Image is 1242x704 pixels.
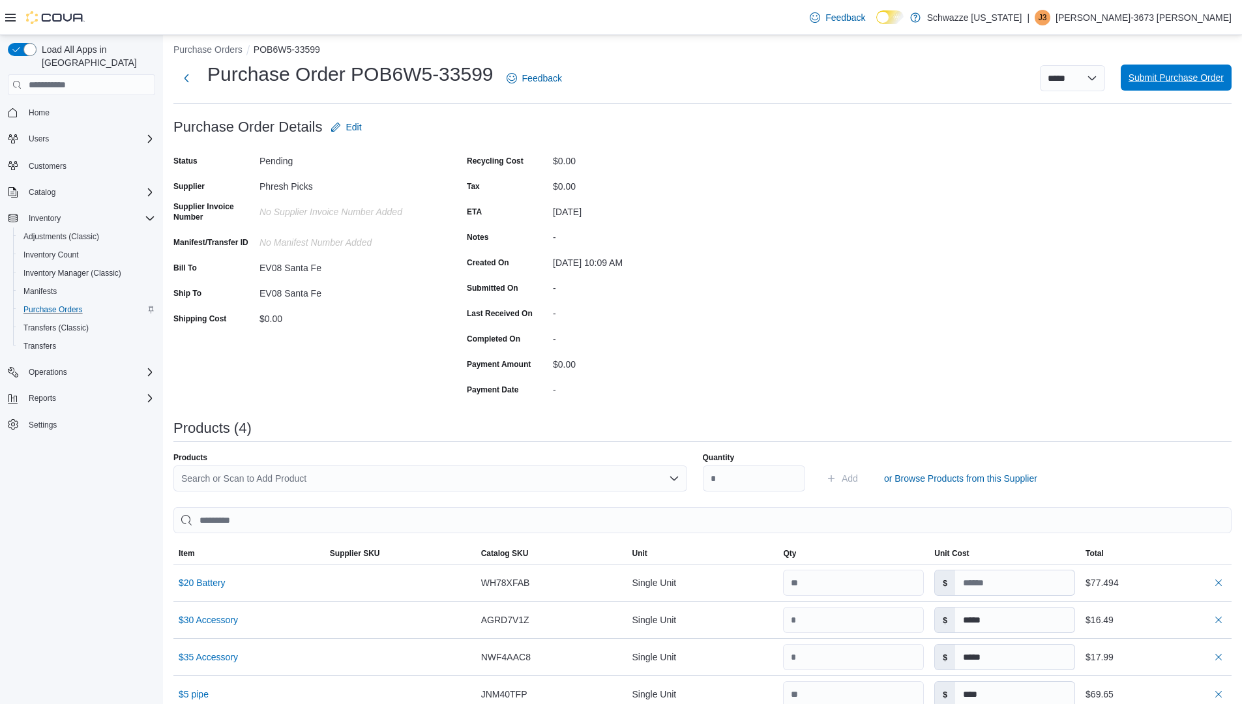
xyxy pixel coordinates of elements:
img: Cova [26,11,85,24]
span: Inventory [29,213,61,224]
span: Inventory Count [23,250,79,260]
span: Transfers [23,341,56,351]
label: $ [935,570,955,595]
span: Unit [632,548,647,559]
span: Operations [29,367,67,377]
span: Feedback [825,11,865,24]
button: or Browse Products from this Supplier [879,465,1042,491]
button: Reports [3,389,160,407]
label: Notes [467,232,488,242]
button: Catalog SKU [476,543,627,564]
button: Item [173,543,325,564]
label: Payment Date [467,385,518,395]
div: Pending [259,151,434,166]
nav: An example of EuiBreadcrumbs [173,43,1232,59]
span: Purchase Orders [23,304,83,315]
span: Reports [29,393,56,403]
a: Feedback [501,65,567,91]
div: Single Unit [627,570,778,596]
div: $77.494 [1086,575,1226,591]
button: $5 pipe [179,689,209,699]
span: WH78XFAB [481,575,530,591]
label: Bill To [173,263,197,273]
span: Customers [23,157,155,173]
div: EV08 Santa Fe [259,257,434,273]
label: Completed On [467,334,520,344]
div: - [553,379,728,395]
div: $0.00 [553,354,728,370]
span: Purchase Orders [18,302,155,317]
span: Catalog [29,187,55,198]
button: Home [3,103,160,122]
label: ETA [467,207,482,217]
span: Manifests [18,284,155,299]
button: Unit [627,543,778,564]
span: Reports [23,390,155,406]
h3: Products (4) [173,420,252,436]
span: Inventory Manager (Classic) [23,268,121,278]
div: No Supplier Invoice Number added [259,201,434,217]
span: Submit Purchase Order [1129,71,1224,84]
label: $ [935,608,955,632]
button: Submit Purchase Order [1121,65,1232,91]
span: AGRD7V1Z [481,612,529,628]
button: Edit [325,114,367,140]
div: Single Unit [627,607,778,633]
span: Transfers (Classic) [18,320,155,336]
button: Transfers [13,337,160,355]
span: Feedback [522,72,562,85]
button: Unit Cost [929,543,1080,564]
button: Settings [3,415,160,434]
button: Catalog [23,184,61,200]
a: Inventory Count [18,247,84,263]
button: Inventory Manager (Classic) [13,264,160,282]
label: Payment Amount [467,359,531,370]
button: Users [23,131,54,147]
span: Total [1086,548,1104,559]
div: $0.00 [553,176,728,192]
div: EV08 Santa Fe [259,283,434,299]
p: Schwazze [US_STATE] [927,10,1022,25]
span: Load All Apps in [GEOGRAPHIC_DATA] [37,43,155,69]
span: Operations [23,364,155,380]
button: Transfers (Classic) [13,319,160,337]
h1: Purchase Order POB6W5-33599 [207,61,494,87]
button: Purchase Orders [13,301,160,319]
span: Users [29,134,49,144]
span: Item [179,548,195,559]
button: Users [3,130,160,148]
h3: Purchase Order Details [173,119,323,135]
span: Customers [29,161,67,171]
button: $20 Battery [179,578,226,588]
span: Unit Cost [934,548,969,559]
span: Settings [29,420,57,430]
span: Users [23,131,155,147]
label: Submitted On [467,283,518,293]
label: Recycling Cost [467,156,524,166]
div: Single Unit [627,644,778,670]
span: Transfers (Classic) [23,323,89,333]
button: Inventory Count [13,246,160,264]
div: Phresh Picks [259,176,434,192]
label: Last Received On [467,308,533,319]
button: Customers [3,156,160,175]
a: Inventory Manager (Classic) [18,265,126,281]
div: - [553,303,728,319]
a: Customers [23,158,72,174]
div: No Manifest Number added [259,232,434,248]
button: Operations [23,364,72,380]
a: Purchase Orders [18,302,88,317]
button: Supplier SKU [325,543,476,564]
span: Inventory Count [18,247,155,263]
span: Transfers [18,338,155,354]
label: Tax [467,181,480,192]
div: $69.65 [1086,686,1226,702]
button: Qty [778,543,929,564]
label: Ship To [173,288,201,299]
span: Settings [23,417,155,433]
span: Adjustments (Classic) [18,229,155,244]
button: Open list of options [669,473,679,484]
span: NWF4AAC8 [481,649,531,665]
input: Dark Mode [876,10,904,24]
span: Home [23,104,155,121]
